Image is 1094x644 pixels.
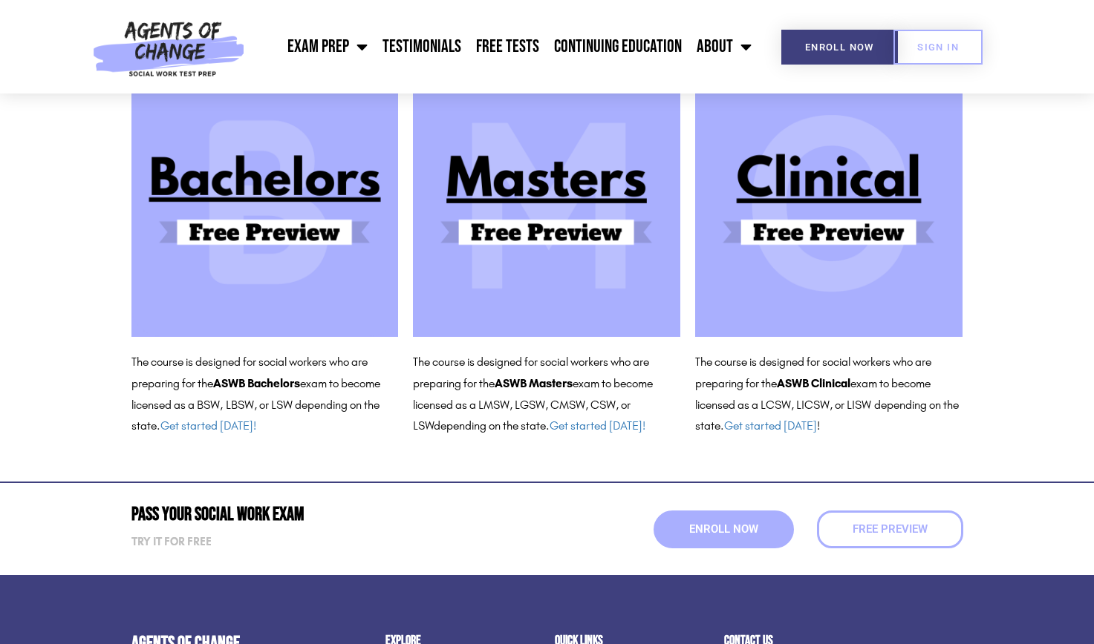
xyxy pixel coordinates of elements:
[434,418,645,433] span: depending on the state.
[724,418,817,433] a: Get started [DATE]
[469,28,547,65] a: Free Tests
[654,510,794,548] a: Enroll Now
[805,42,874,52] span: Enroll Now
[280,28,375,65] a: Exam Prep
[720,418,820,433] span: . !
[893,30,983,65] a: SIGN IN
[550,418,645,433] a: Get started [DATE]!
[213,376,300,390] b: ASWB Bachelors
[375,28,469,65] a: Testimonials
[695,352,963,437] p: The course is designed for social workers who are preparing for the exam to become licensed as a ...
[689,28,759,65] a: About
[413,352,680,437] p: The course is designed for social workers who are preparing for the exam to become licensed as a ...
[160,418,256,433] a: Get started [DATE]!
[131,505,540,524] h2: Pass Your Social Work Exam
[853,524,928,535] span: Free Preview
[131,535,212,548] strong: Try it for free
[252,28,760,65] nav: Menu
[817,510,963,548] a: Free Preview
[131,352,399,437] p: The course is designed for social workers who are preparing for the exam to become licensed as a ...
[495,376,573,390] b: ASWB Masters
[917,42,959,52] span: SIGN IN
[689,524,758,535] span: Enroll Now
[547,28,689,65] a: Continuing Education
[777,376,850,390] b: ASWB Clinical
[781,30,898,65] a: Enroll Now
